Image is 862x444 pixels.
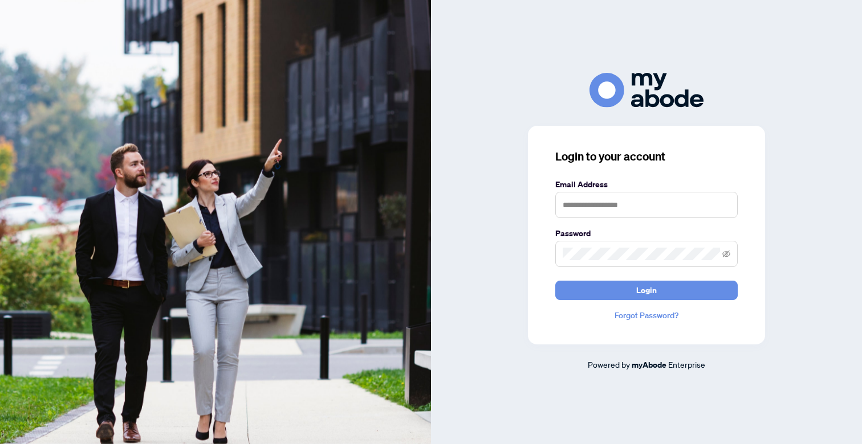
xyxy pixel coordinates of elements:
img: ma-logo [589,73,704,108]
button: Login [555,281,738,300]
span: Login [636,281,657,299]
span: Powered by [588,359,630,369]
a: Forgot Password? [555,309,738,322]
span: Enterprise [668,359,705,369]
h3: Login to your account [555,149,738,165]
span: eye-invisible [722,250,730,258]
label: Password [555,227,738,240]
label: Email Address [555,178,738,191]
a: myAbode [632,359,666,371]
